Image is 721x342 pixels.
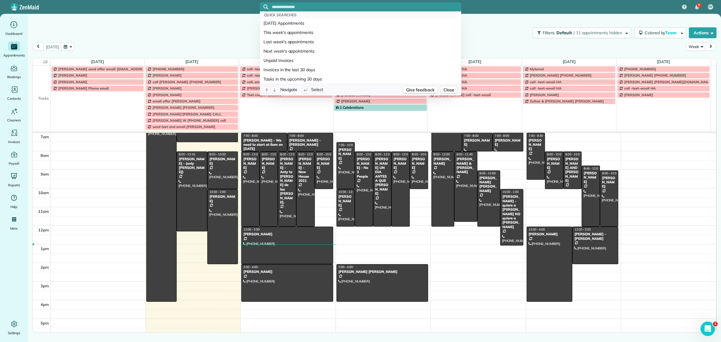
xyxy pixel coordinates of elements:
[11,204,18,210] span: Help
[338,148,353,160] div: [PERSON_NAME]
[584,166,600,170] span: 8:45 - 12:00
[502,190,519,194] span: 10:00 - 1:00
[263,20,304,26] span: [DATE] Appointments
[280,152,296,156] span: 8:00 - 12:00
[547,157,561,170] div: [PERSON_NAME]
[7,117,21,123] span: Cleaners
[530,67,544,71] span: Mylarasi
[58,67,178,71] span: [PERSON_NAME] send offer email: [EMAIL_ADDRESS][DOMAIN_NAME]
[2,171,26,188] a: Reports
[563,59,576,64] a: [DATE]
[41,246,49,251] span: 1pm
[41,283,49,288] span: 3pm
[494,138,522,147] div: [PERSON_NAME]
[260,19,457,28] a: [DATE] Appointments
[338,270,427,274] div: [PERSON_NAME] [PERSON_NAME]
[261,157,276,170] div: [PERSON_NAME]
[479,171,496,175] span: 9:00 - 12:00
[7,96,21,102] span: Contacts
[556,30,572,35] span: Default
[153,105,214,110] span: [PERSON_NAME] [PHONE_NUMBER]
[708,5,713,9] span: CV
[547,152,563,156] span: 8:00 - 10:00
[41,302,49,307] span: 4pm
[260,28,457,37] a: This week's appointments
[289,134,304,138] span: 7:00 - 8:00
[5,31,23,37] span: Dashboard
[9,160,20,166] span: Payroll
[260,56,457,65] a: Unpaid Invoices
[263,76,322,82] span: Tasks in the upcoming 30 days
[41,265,49,270] span: 2pm
[7,74,21,80] span: Bookings
[665,30,677,35] span: Team
[243,227,260,231] span: 12:00 - 2:00
[339,143,355,147] span: 7:30 - 10:00
[3,52,25,58] span: Appointments
[10,225,18,231] span: More
[209,157,236,166] div: [PERSON_NAME]
[153,86,182,90] span: [PERSON_NAME]
[433,157,452,166] div: [PERSON_NAME]
[41,172,49,176] span: 9am
[179,152,195,156] span: 8:00 - 12:15
[58,86,109,90] span: [PERSON_NAME] Phone email
[530,80,561,84] span: call -text-email HA
[434,152,450,156] span: 8:00 - 12:00
[153,67,184,71] span: [PHONE_NUMBER]
[260,37,457,47] a: Last week's appointments
[247,73,278,78] span: call -text-email HA
[375,157,390,196] div: [PERSON_NAME] UN DIA ANTES A QUE [PERSON_NAME]
[529,134,543,138] span: 7:00 - 9:30
[565,157,580,183] div: [PERSON_NAME] AND [PERSON_NAME]
[289,138,331,147] div: [PERSON_NAME] - [PERSON_NAME]
[406,87,435,93] span: Give feedback
[8,330,20,336] span: Settings
[634,27,686,38] button: Colored byTeam
[393,157,408,170] div: [PERSON_NAME]
[280,157,294,204] div: [PERSON_NAME] - Anty to [PERSON_NAME] de las [PERSON_NAME].
[689,27,716,38] button: Actions
[686,43,705,51] button: Week
[2,106,26,123] a: Cleaners
[317,152,333,156] span: 8:00 - 10:00
[502,194,521,229] div: [PERSON_NAME] - quiere a [PERSON_NAME] NO quiere a [PERSON_NAME]
[38,209,49,214] span: 11am
[375,152,391,156] span: 8:00 - 12:00
[436,93,491,97] span: [PERSON_NAME] call -text-email
[336,105,364,110] span: 2 Celebrations
[530,27,631,38] a: Filters: Default | 11 appointments hidden
[2,193,26,210] a: Help
[2,128,26,145] a: Invoices
[38,227,49,232] span: 12pm
[339,265,353,269] span: 2:00 - 4:00
[247,67,278,71] span: call -text-email HA
[529,227,545,231] span: 12:00 - 4:00
[443,87,454,93] span: Close
[412,152,428,156] span: 8:00 - 10:00
[574,232,616,241] div: [PERSON_NAME] - [PERSON_NAME]
[247,86,309,90] span: [PERSON_NAME] [PHONE_NUMBER]
[705,43,716,51] button: next
[624,73,686,78] span: [PERSON_NAME] [PHONE_NUMBER]
[464,134,479,138] span: 7:00 - 8:00
[243,270,331,274] div: [PERSON_NAME]
[543,30,555,35] span: Filters:
[624,93,653,97] span: [PERSON_NAME]
[41,134,49,139] span: 7am
[2,85,26,102] a: Contacts
[468,59,481,64] a: [DATE]
[528,138,543,151] div: [PERSON_NAME]
[264,13,297,17] span: Quick Searches
[263,57,294,63] span: Unpaid Invoices
[436,80,467,84] span: call -text-email HA
[574,227,591,231] span: 12:00 - 2:00
[624,67,656,71] span: [PHONE_NUMBER]
[247,93,281,97] span: Text coupon $189.00
[357,157,371,179] div: [PERSON_NAME] - No 3 People
[530,99,604,103] span: Zoltan & [PERSON_NAME] [PERSON_NAME]
[530,73,592,78] span: [PERSON_NAME] [PHONE_NUMBER]
[58,73,87,78] span: [PERSON_NAME]
[153,112,221,116] span: [PERSON_NAME]'[PERSON_NAME] CALL
[260,65,457,75] a: Invoices in the last 30 days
